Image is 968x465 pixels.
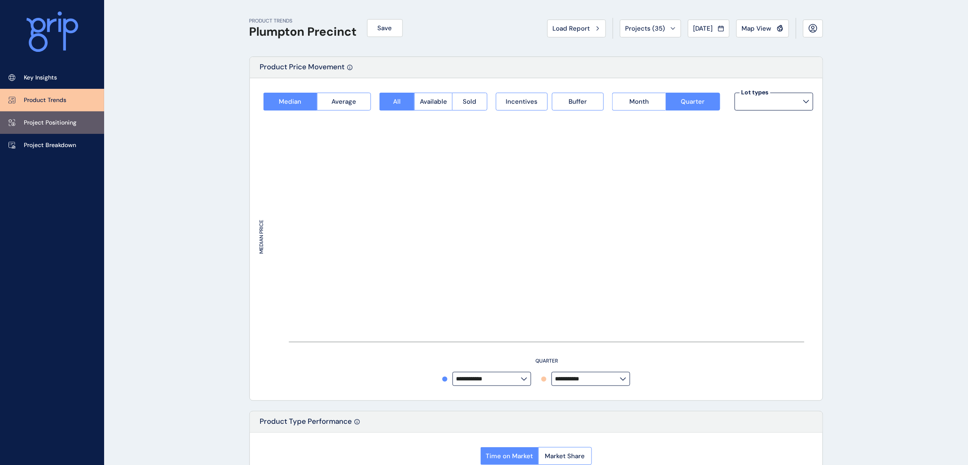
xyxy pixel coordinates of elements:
[24,141,76,150] p: Project Breakdown
[379,93,414,111] button: All
[569,97,587,106] span: Buffer
[378,24,392,32] span: Save
[620,20,681,37] button: Projects (35)
[332,97,357,106] span: Average
[452,93,487,111] button: Sold
[249,25,357,39] h1: Plumpton Precinct
[24,96,66,105] p: Product Trends
[688,20,730,37] button: [DATE]
[552,93,604,111] button: Buffer
[317,93,371,111] button: Average
[420,97,447,106] span: Available
[279,97,302,106] span: Median
[258,220,265,254] text: MEDIAN PRICE
[681,97,705,106] span: Quarter
[693,24,713,33] span: [DATE]
[263,93,317,111] button: Median
[547,20,606,37] button: Load Report
[535,358,558,365] text: QUARTER
[24,119,76,127] p: Project Positioning
[506,97,538,106] span: Incentives
[740,88,770,97] label: Lot types
[626,24,665,33] span: Projects ( 35 )
[367,19,403,37] button: Save
[260,62,345,78] p: Product Price Movement
[736,20,789,37] button: Map View
[553,24,590,33] span: Load Report
[393,97,401,106] span: All
[612,93,666,111] button: Month
[249,17,357,25] p: PRODUCT TRENDS
[629,97,649,106] span: Month
[414,93,452,111] button: Available
[742,24,772,33] span: Map View
[260,417,352,432] p: Product Type Performance
[463,97,477,106] span: Sold
[496,93,548,111] button: Incentives
[24,74,57,82] p: Key Insights
[666,93,720,111] button: Quarter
